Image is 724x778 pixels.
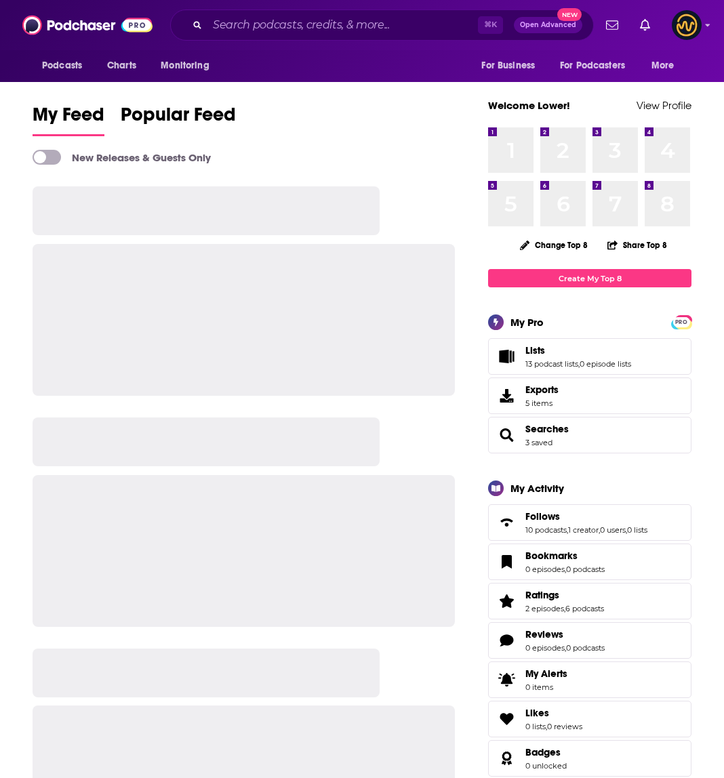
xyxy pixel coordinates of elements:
[520,22,576,28] span: Open Advanced
[488,377,691,414] a: Exports
[525,423,569,435] a: Searches
[481,56,535,75] span: For Business
[525,668,567,680] span: My Alerts
[672,10,702,40] span: Logged in as LowerStreet
[525,359,578,369] a: 13 podcast lists
[488,417,691,453] span: Searches
[488,504,691,541] span: Follows
[525,438,552,447] a: 3 saved
[599,525,600,535] span: ,
[514,17,582,33] button: Open AdvancedNew
[207,14,478,36] input: Search podcasts, credits, & more...
[525,565,565,574] a: 0 episodes
[512,237,596,253] button: Change Top 8
[551,53,645,79] button: open menu
[161,56,209,75] span: Monitoring
[98,53,144,79] a: Charts
[151,53,226,79] button: open menu
[121,103,236,134] span: Popular Feed
[525,722,546,731] a: 0 lists
[525,384,559,396] span: Exports
[525,344,545,356] span: Lists
[493,670,520,689] span: My Alerts
[566,565,605,574] a: 0 podcasts
[525,682,567,692] span: 0 items
[607,232,668,258] button: Share Top 8
[33,103,104,134] span: My Feed
[493,426,520,445] a: Searches
[525,628,563,640] span: Reviews
[564,604,565,613] span: ,
[651,56,675,75] span: More
[580,359,631,369] a: 0 episode lists
[547,722,582,731] a: 0 reviews
[525,604,564,613] a: 2 episodes
[565,565,566,574] span: ,
[488,338,691,375] span: Lists
[525,525,567,535] a: 10 podcasts
[525,510,560,523] span: Follows
[568,525,599,535] a: 1 creator
[626,525,627,535] span: ,
[525,550,578,562] span: Bookmarks
[488,269,691,287] a: Create My Top 8
[525,707,582,719] a: Likes
[672,10,702,40] img: User Profile
[493,386,520,405] span: Exports
[488,740,691,777] span: Badges
[627,525,647,535] a: 0 lists
[525,589,559,601] span: Ratings
[525,398,559,408] span: 5 items
[546,722,547,731] span: ,
[525,761,567,771] a: 0 unlocked
[637,99,691,112] a: View Profile
[525,510,647,523] a: Follows
[33,150,211,165] a: New Releases & Guests Only
[488,661,691,698] a: My Alerts
[493,710,520,729] a: Likes
[525,746,567,758] a: Badges
[488,622,691,659] span: Reviews
[493,592,520,611] a: Ratings
[493,513,520,532] a: Follows
[565,643,566,653] span: ,
[33,103,104,136] a: My Feed
[488,583,691,619] span: Ratings
[493,347,520,366] a: Lists
[566,643,605,653] a: 0 podcasts
[673,317,689,327] span: PRO
[493,552,520,571] a: Bookmarks
[567,525,568,535] span: ,
[601,14,624,37] a: Show notifications dropdown
[22,12,153,38] img: Podchaser - Follow, Share and Rate Podcasts
[565,604,604,613] a: 6 podcasts
[488,701,691,737] span: Likes
[560,56,625,75] span: For Podcasters
[510,316,544,329] div: My Pro
[121,103,236,136] a: Popular Feed
[493,631,520,650] a: Reviews
[488,99,570,112] a: Welcome Lower!
[525,707,549,719] span: Likes
[42,56,82,75] span: Podcasts
[170,9,594,41] div: Search podcasts, credits, & more...
[525,344,631,356] a: Lists
[600,525,626,535] a: 0 users
[525,643,565,653] a: 0 episodes
[525,550,605,562] a: Bookmarks
[578,359,580,369] span: ,
[488,544,691,580] span: Bookmarks
[557,8,582,21] span: New
[107,56,136,75] span: Charts
[472,53,552,79] button: open menu
[525,746,561,758] span: Badges
[525,628,605,640] a: Reviews
[510,482,564,495] div: My Activity
[525,589,604,601] a: Ratings
[478,16,503,34] span: ⌘ K
[642,53,691,79] button: open menu
[673,316,689,327] a: PRO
